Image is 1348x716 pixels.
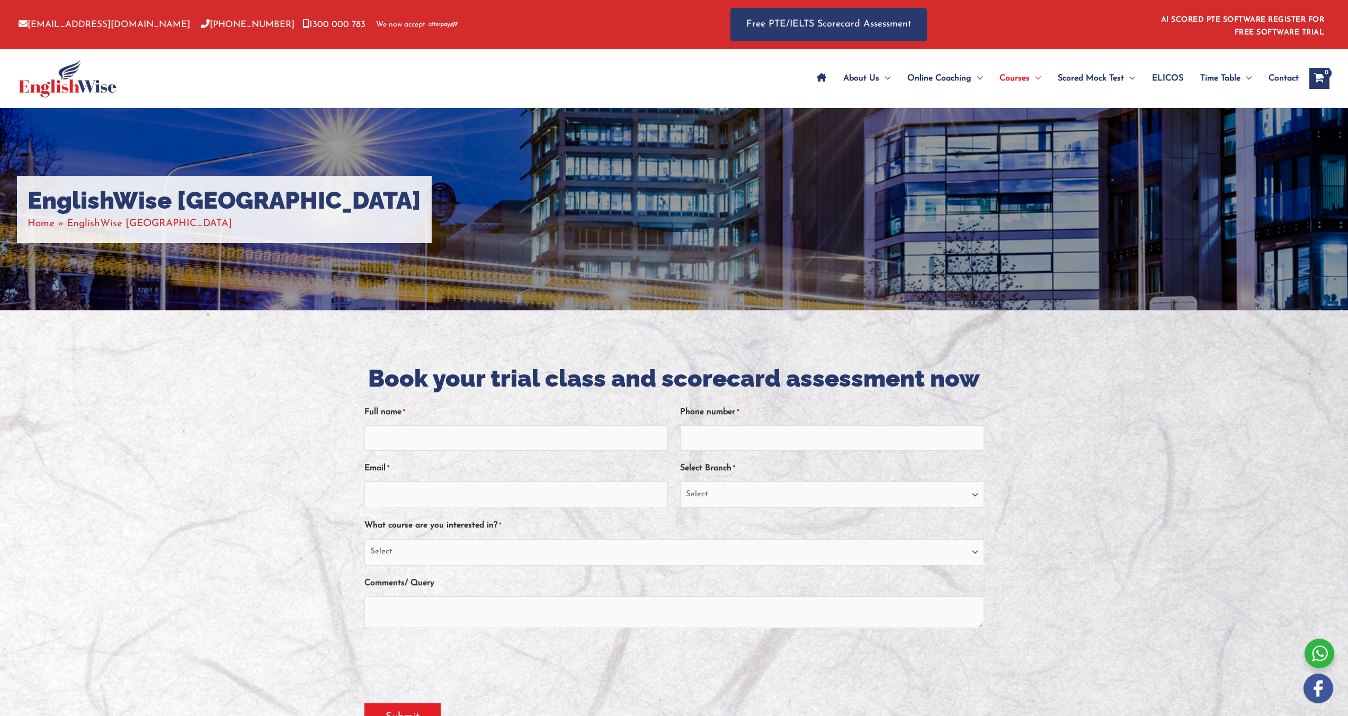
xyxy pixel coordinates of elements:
img: Afterpay-Logo [428,22,458,28]
span: Menu Toggle [1240,60,1252,97]
img: white-facebook.png [1304,674,1333,703]
a: Scored Mock TestMenu Toggle [1049,60,1144,97]
a: Free PTE/IELTS Scorecard Assessment [730,8,927,41]
a: 1300 000 783 [302,20,365,29]
a: [EMAIL_ADDRESS][DOMAIN_NAME] [19,20,190,29]
span: ELICOS [1152,60,1183,97]
span: Contact [1269,60,1299,97]
a: Time TableMenu Toggle [1192,60,1260,97]
a: CoursesMenu Toggle [991,60,1049,97]
span: Menu Toggle [879,60,890,97]
label: Email [364,460,389,477]
img: cropped-ew-logo [19,59,117,97]
label: Comments/ Query [364,575,434,592]
a: View Shopping Cart, empty [1309,68,1329,89]
span: About Us [843,60,879,97]
span: EnglishWise [GEOGRAPHIC_DATA] [67,219,232,229]
label: Phone number [680,404,739,421]
h1: EnglishWise [GEOGRAPHIC_DATA] [28,186,421,215]
a: Contact [1260,60,1299,97]
a: Online CoachingMenu Toggle [899,60,991,97]
iframe: reCAPTCHA [364,643,525,684]
a: Home [28,219,55,229]
span: Courses [999,60,1030,97]
a: About UsMenu Toggle [835,60,899,97]
label: Full name [364,404,405,421]
span: Menu Toggle [1124,60,1135,97]
a: ELICOS [1144,60,1192,97]
span: Scored Mock Test [1058,60,1124,97]
nav: Site Navigation: Main Menu [808,60,1299,97]
nav: Breadcrumbs [28,215,421,232]
span: Menu Toggle [971,60,983,97]
label: What course are you interested in? [364,517,501,534]
a: AI SCORED PTE SOFTWARE REGISTER FOR FREE SOFTWARE TRIAL [1161,16,1325,37]
a: [PHONE_NUMBER] [201,20,294,29]
span: Online Coaching [907,60,971,97]
h2: Book your trial class and scorecard assessment now [364,363,984,395]
span: We now accept [376,20,425,30]
span: Menu Toggle [1030,60,1041,97]
label: Select Branch [680,460,735,477]
aside: Header Widget 1 [1155,7,1329,42]
span: Time Table [1200,60,1240,97]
